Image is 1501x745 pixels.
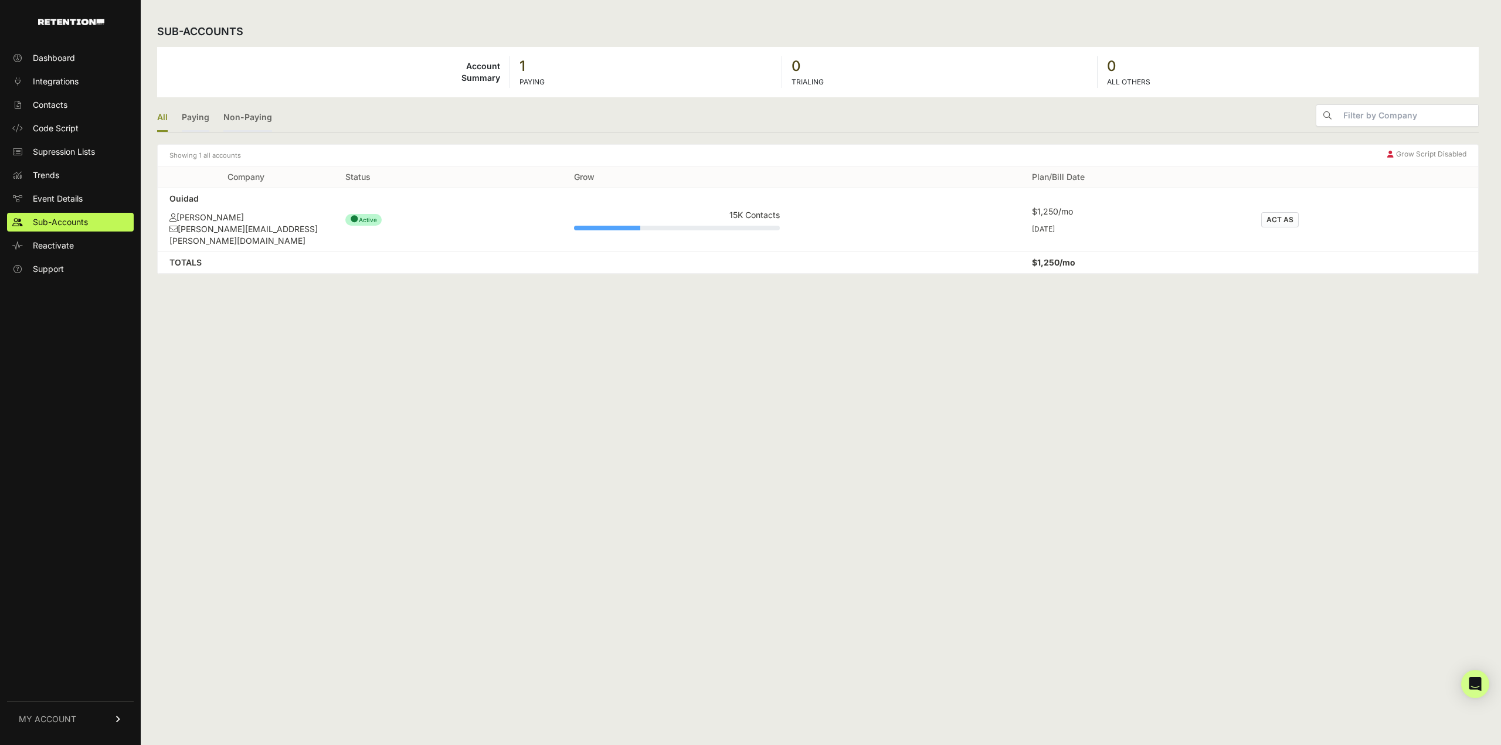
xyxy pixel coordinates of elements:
[1107,57,1469,76] strong: 0
[223,104,272,132] a: Non-Paying
[519,57,772,76] strong: 1
[169,223,322,247] div: [PERSON_NAME][EMAIL_ADDRESS][PERSON_NAME][DOMAIN_NAME]
[19,713,76,725] span: MY ACCOUNT
[7,189,134,208] a: Event Details
[157,23,243,40] h2: Sub-accounts
[7,166,134,185] a: Trends
[33,99,67,111] span: Contacts
[7,72,134,91] a: Integrations
[1107,77,1150,86] label: ALL OTHERS
[334,166,562,188] th: Status
[1032,224,1237,234] div: [DATE]
[574,226,779,230] div: Plan Usage: 32%
[182,104,209,132] a: Paying
[33,169,59,181] span: Trends
[7,49,134,67] a: Dashboard
[7,142,134,161] a: Supression Lists
[33,52,75,64] span: Dashboard
[7,119,134,138] a: Code Script
[158,252,334,274] td: TOTALS
[169,212,322,223] div: [PERSON_NAME]
[1387,149,1466,161] div: Grow Script Disabled
[33,263,64,275] span: Support
[1020,166,1249,188] th: Plan/Bill Date
[792,57,1088,76] strong: 0
[158,166,334,188] th: Company
[169,149,241,161] small: Showing 1 all accounts
[350,213,359,224] span: ●
[33,123,79,134] span: Code Script
[7,236,134,255] a: Reactivate
[157,56,510,88] td: Account Summary
[169,193,322,205] div: Ouidad
[33,193,83,205] span: Event Details
[519,77,545,86] label: PAYING
[33,216,88,228] span: Sub-Accounts
[792,77,824,86] label: TRIALING
[574,209,779,221] div: 15K Contacts
[1461,670,1489,698] div: Open Intercom Messenger
[7,96,134,114] a: Contacts
[1339,105,1478,126] input: Filter by Company
[7,213,134,232] a: Sub-Accounts
[33,240,74,251] span: Reactivate
[7,260,134,278] a: Support
[562,166,791,188] th: Grow
[33,76,79,87] span: Integrations
[1032,206,1237,217] div: $1,250/mo
[7,701,134,737] a: MY ACCOUNT
[1261,212,1299,227] button: ACT AS
[345,214,382,226] span: Active
[1032,257,1075,267] strong: $1,250/mo
[33,146,95,158] span: Supression Lists
[38,19,104,25] img: Retention.com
